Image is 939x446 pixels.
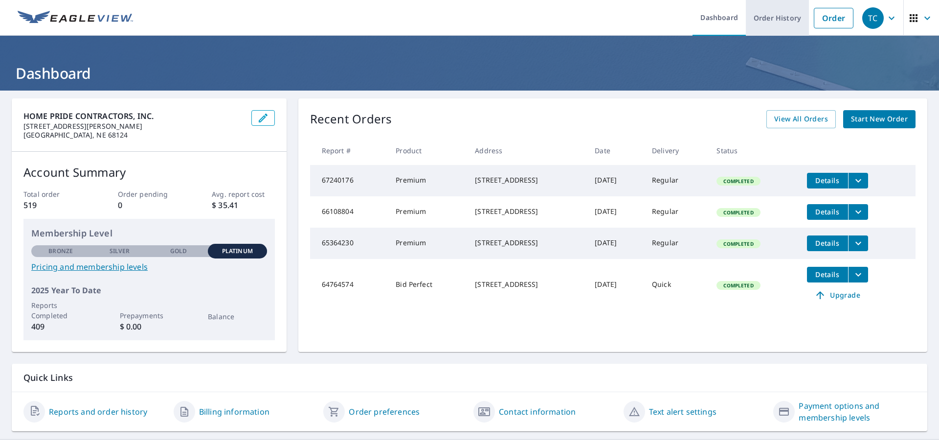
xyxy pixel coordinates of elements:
[467,136,587,165] th: Address
[208,311,267,322] p: Balance
[848,204,868,220] button: filesDropdownBtn-66108804
[848,173,868,188] button: filesDropdownBtn-67240176
[843,110,916,128] a: Start New Order
[23,122,244,131] p: [STREET_ADDRESS][PERSON_NAME]
[813,207,842,216] span: Details
[807,267,848,282] button: detailsBtn-64764574
[587,165,644,196] td: [DATE]
[851,113,908,125] span: Start New Order
[310,196,388,228] td: 66108804
[587,228,644,259] td: [DATE]
[31,261,267,273] a: Pricing and membership levels
[814,8,853,28] a: Order
[475,238,579,248] div: [STREET_ADDRESS]
[848,235,868,251] button: filesDropdownBtn-65364230
[475,280,579,289] div: [STREET_ADDRESS]
[388,165,467,196] td: Premium
[310,259,388,311] td: 64764574
[23,164,275,181] p: Account Summary
[310,165,388,196] td: 67240176
[799,400,916,423] a: Payment options and membership levels
[709,136,799,165] th: Status
[813,289,862,301] span: Upgrade
[644,228,709,259] td: Regular
[587,136,644,165] th: Date
[12,63,927,83] h1: Dashboard
[23,372,916,384] p: Quick Links
[23,110,244,122] p: HOME PRIDE CONTRACTORS, INC.
[587,259,644,311] td: [DATE]
[23,199,86,211] p: 519
[310,228,388,259] td: 65364230
[31,300,90,321] p: Reports Completed
[587,196,644,228] td: [DATE]
[807,287,868,303] a: Upgrade
[199,406,269,418] a: Billing information
[717,240,759,247] span: Completed
[118,189,180,199] p: Order pending
[349,406,420,418] a: Order preferences
[118,199,180,211] p: 0
[31,284,267,296] p: 2025 Year To Date
[813,270,842,279] span: Details
[31,227,267,240] p: Membership Level
[212,189,274,199] p: Avg. report cost
[49,406,147,418] a: Reports and order history
[18,11,133,25] img: EV Logo
[649,406,716,418] a: Text alert settings
[388,228,467,259] td: Premium
[120,310,179,321] p: Prepayments
[310,110,392,128] p: Recent Orders
[774,113,828,125] span: View All Orders
[310,136,388,165] th: Report #
[499,406,576,418] a: Contact information
[717,282,759,289] span: Completed
[848,267,868,282] button: filesDropdownBtn-64764574
[388,136,467,165] th: Product
[862,7,884,29] div: TC
[388,259,467,311] td: Bid Perfect
[807,173,848,188] button: detailsBtn-67240176
[475,175,579,185] div: [STREET_ADDRESS]
[388,196,467,228] td: Premium
[813,238,842,248] span: Details
[644,165,709,196] td: Regular
[48,247,73,256] p: Bronze
[222,247,253,256] p: Platinum
[807,235,848,251] button: detailsBtn-65364230
[644,136,709,165] th: Delivery
[475,207,579,216] div: [STREET_ADDRESS]
[813,176,842,185] span: Details
[23,131,244,140] p: [GEOGRAPHIC_DATA], NE 68124
[120,321,179,332] p: $ 0.00
[644,259,709,311] td: Quick
[212,199,274,211] p: $ 35.41
[717,209,759,216] span: Completed
[807,204,848,220] button: detailsBtn-66108804
[23,189,86,199] p: Total order
[717,178,759,185] span: Completed
[766,110,836,128] a: View All Orders
[644,196,709,228] td: Regular
[31,321,90,332] p: 409
[110,247,130,256] p: Silver
[170,247,187,256] p: Gold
